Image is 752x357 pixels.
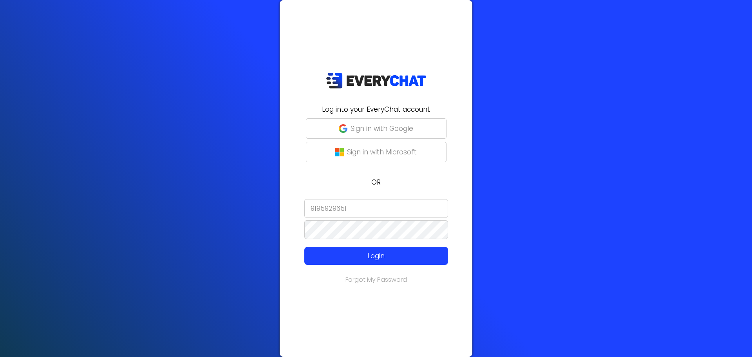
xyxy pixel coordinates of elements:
[339,124,347,133] img: google-g.png
[306,142,446,162] button: Sign in with Microsoft
[351,123,413,134] p: Sign in with Google
[304,199,448,218] input: Email
[326,72,426,89] img: EveryChat_logo_dark.png
[284,104,468,114] h2: Log into your EveryChat account
[284,177,468,187] p: OR
[335,148,344,156] img: microsoft-logo.png
[347,147,417,157] p: Sign in with Microsoft
[319,251,434,261] p: Login
[306,118,446,139] button: Sign in with Google
[345,275,407,284] a: Forgot My Password
[304,247,448,265] button: Login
